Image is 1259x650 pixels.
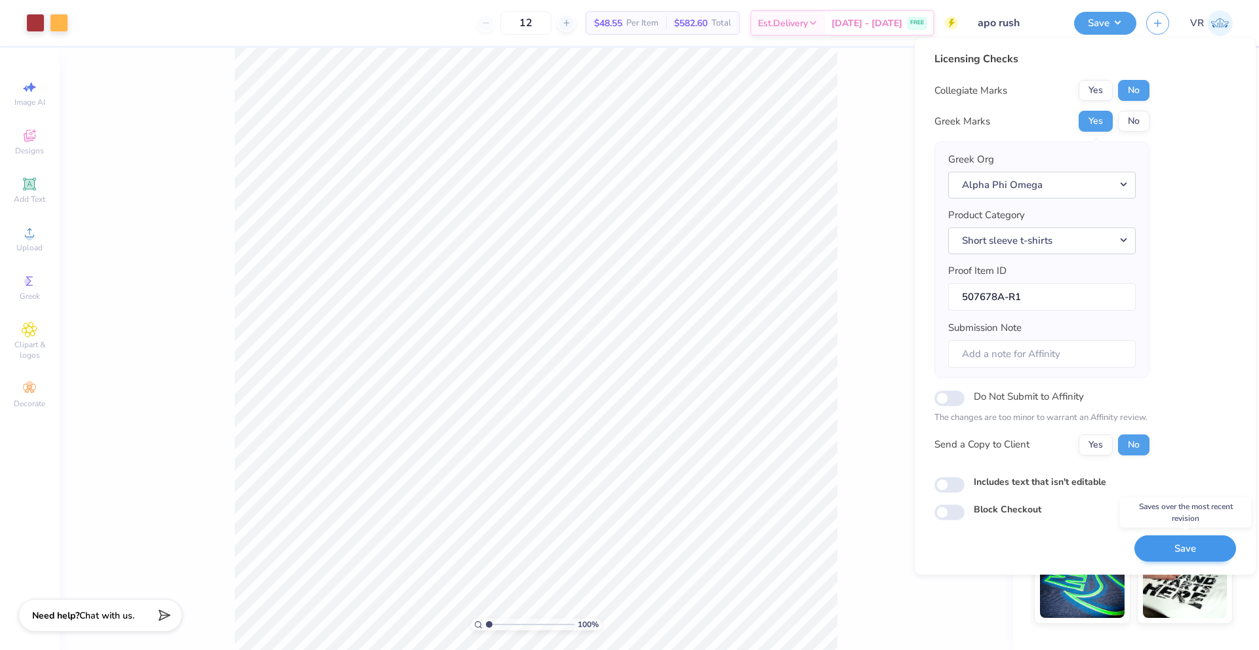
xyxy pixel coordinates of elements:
[1079,80,1113,101] button: Yes
[1118,80,1149,101] button: No
[1079,434,1113,455] button: Yes
[1190,10,1233,36] a: VR
[934,51,1149,67] div: Licensing Checks
[32,609,79,622] strong: Need help?
[20,291,40,301] span: Greek
[831,16,902,30] span: [DATE] - [DATE]
[934,437,1029,452] div: Send a Copy to Client
[1190,16,1204,31] span: VR
[16,242,43,253] span: Upload
[974,475,1106,489] label: Includes text that isn't editable
[578,619,599,630] span: 100 %
[1120,497,1251,527] div: Saves over the most recent revision
[711,16,731,30] span: Total
[758,16,808,30] span: Est. Delivery
[15,145,44,156] span: Designs
[14,97,45,107] span: Image AI
[948,172,1136,199] button: Alpha Phi Omega
[79,609,134,622] span: Chat with us.
[674,16,708,30] span: $582.60
[1207,10,1233,36] img: Vincent Roxas
[974,503,1041,516] label: Block Checkout
[1118,111,1149,132] button: No
[948,263,1007,278] label: Proof Item ID
[968,10,1064,36] input: Untitled Design
[948,208,1025,223] label: Product Category
[1074,12,1136,35] button: Save
[7,339,52,360] span: Clipart & logos
[594,16,622,30] span: $48.55
[934,114,990,129] div: Greek Marks
[948,340,1136,368] input: Add a note for Affinity
[948,320,1022,335] label: Submission Note
[626,16,658,30] span: Per Item
[1134,535,1236,562] button: Save
[500,11,551,35] input: – –
[934,83,1007,98] div: Collegiate Marks
[14,194,45,204] span: Add Text
[948,152,994,167] label: Greek Org
[974,388,1084,405] label: Do Not Submit to Affinity
[934,411,1149,425] p: The changes are too minor to warrant an Affinity review.
[14,398,45,409] span: Decorate
[1079,111,1113,132] button: Yes
[1143,552,1228,618] img: Water based Ink
[948,227,1136,254] button: Short sleeve t-shirts
[910,18,924,28] span: FREE
[1040,552,1125,618] img: Glow in the Dark Ink
[1118,434,1149,455] button: No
